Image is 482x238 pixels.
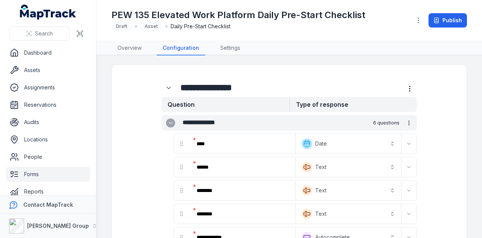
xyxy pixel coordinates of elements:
a: People [6,149,90,164]
div: drag [174,183,189,198]
a: Assets [6,63,90,78]
a: Settings [214,41,246,55]
strong: [PERSON_NAME] Group [27,223,89,229]
svg: drag [178,141,185,147]
button: Date [297,135,400,152]
button: Publish [429,13,467,28]
a: Reports [6,184,90,199]
a: Audits [6,115,90,130]
a: Locations [6,132,90,147]
div: :r12r:-form-item-label [191,135,294,152]
button: Expand [403,184,415,197]
strong: Contact MapTrack [23,201,73,208]
button: Expand [403,208,415,220]
div: :r13d:-form-item-label [191,206,294,222]
strong: Type of response [289,97,417,112]
button: Text [297,159,400,175]
strong: Question [162,97,289,112]
button: Search [9,26,70,41]
a: Configuration [157,41,205,55]
button: Text [297,182,400,199]
button: more-detail [403,117,415,129]
span: Daily Pre-Start Checklist [171,23,230,30]
div: :r131:-form-item-label [191,159,294,175]
svg: drag [178,211,185,217]
svg: drag [178,164,185,170]
h1: PEW 135 Elevated Work Platform Daily Pre-Start Checklist [111,9,365,21]
button: Text [297,206,400,222]
button: Expand [162,81,176,95]
a: Forms [6,167,90,182]
span: Search [35,30,53,37]
div: drag [174,206,189,221]
div: Draft [111,21,132,32]
div: :r137:-form-item-label [191,182,294,199]
button: more-detail [403,81,417,96]
div: drag [174,160,189,175]
span: 6 questions [373,120,400,126]
button: Expand [403,138,415,150]
svg: drag [178,187,185,193]
a: MapTrack [20,5,76,20]
button: Expand [403,161,415,173]
a: Overview [111,41,148,55]
div: Asset [140,21,162,32]
a: Assignments [6,80,90,95]
div: :r12f:-form-item-label [162,81,177,95]
a: Dashboard [6,45,90,60]
button: Expand [166,118,175,127]
a: Reservations [6,97,90,112]
div: drag [174,136,189,151]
